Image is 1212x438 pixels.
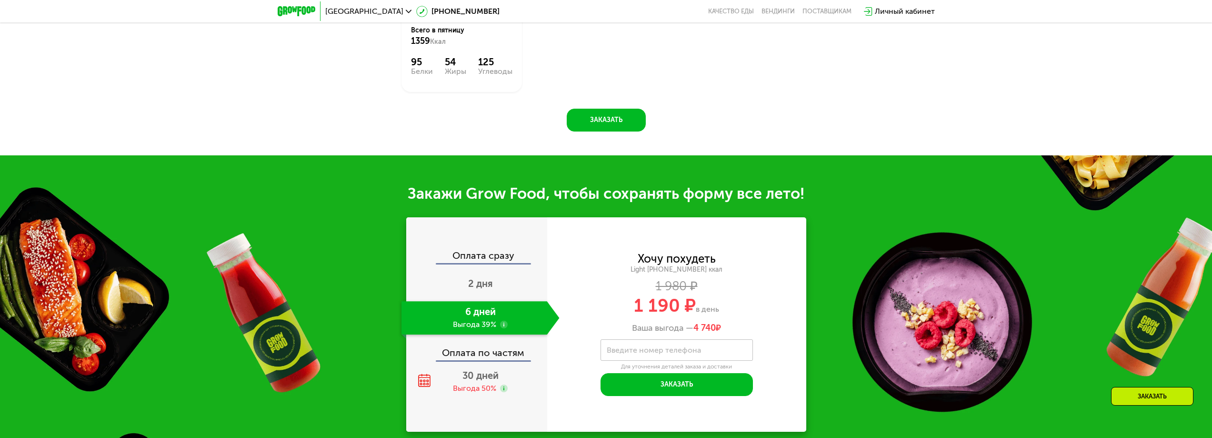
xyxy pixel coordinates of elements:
span: 1359 [411,36,430,46]
div: Хочу похудеть [638,254,716,264]
button: Заказать [567,109,646,132]
div: Всего в пятницу [411,26,512,47]
div: Личный кабинет [875,6,935,17]
div: Для уточнения деталей заказа и доставки [601,363,753,371]
div: Заказать [1111,387,1193,406]
div: 54 [445,56,466,68]
span: 30 дней [462,370,499,381]
label: Введите номер телефона [607,347,701,353]
span: 2 дня [468,278,493,289]
div: Оплата по частям [407,338,547,360]
span: 4 740 [693,323,716,333]
div: Жиры [445,68,466,75]
div: Оплата сразу [407,251,547,263]
div: Light [PHONE_NUMBER] ккал [547,265,806,274]
div: Ваша выгода — [547,323,806,334]
div: поставщикам [802,8,851,15]
div: 1 980 ₽ [547,281,806,292]
div: Белки [411,68,433,75]
button: Заказать [601,373,753,396]
span: в день [696,305,719,314]
span: ₽ [693,323,721,334]
div: 125 [478,56,512,68]
div: Выгода 50% [453,383,496,394]
a: [PHONE_NUMBER] [416,6,500,17]
span: Ккал [430,38,446,46]
a: Качество еды [708,8,754,15]
span: [GEOGRAPHIC_DATA] [325,8,403,15]
div: Углеводы [478,68,512,75]
div: 95 [411,56,433,68]
a: Вендинги [761,8,795,15]
span: 1 190 ₽ [634,295,696,316]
